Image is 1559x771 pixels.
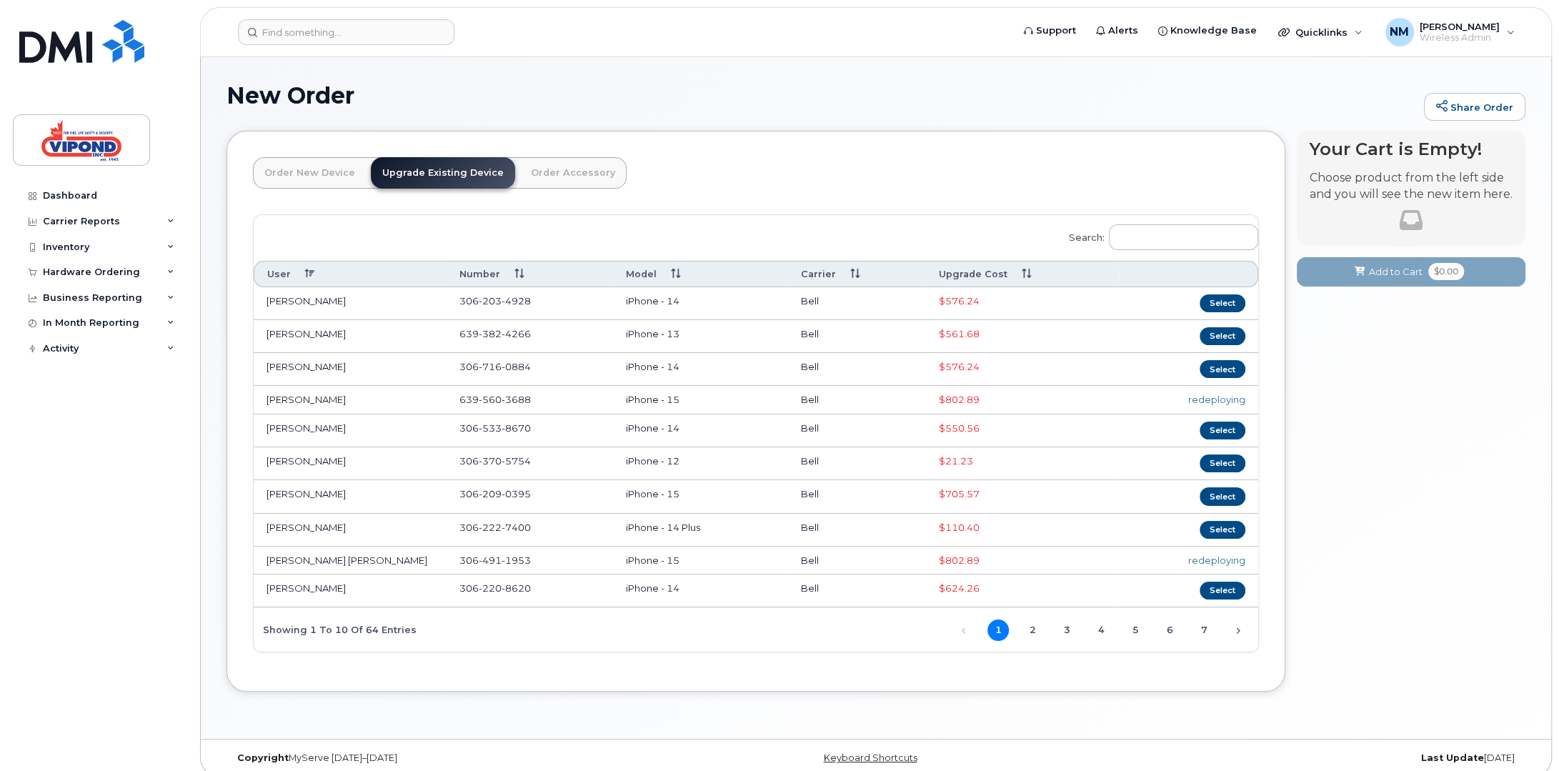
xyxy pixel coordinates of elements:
[926,261,1119,287] th: Upgrade Cost: activate to sort column ascending
[502,554,531,566] span: 1953
[939,394,980,405] span: Full Upgrade Eligibility Date 2028-06-17
[502,361,531,372] span: 0884
[939,361,980,372] span: Full Upgrade Eligibility Date 2027-09-17
[1369,265,1423,279] span: Add to Cart
[459,455,531,467] span: 306
[1090,620,1112,641] a: 4
[459,361,531,372] span: 306
[479,522,502,533] span: 222
[613,447,788,480] td: iPhone - 12
[459,328,531,339] span: 639
[1060,215,1258,255] label: Search:
[254,547,447,575] td: [PERSON_NAME] [PERSON_NAME]
[447,261,613,287] th: Number: activate to sort column ascending
[788,514,926,547] td: Bell
[1200,487,1245,505] button: Select
[459,522,531,533] span: 306
[502,422,531,434] span: 8670
[613,261,788,287] th: Model: activate to sort column ascending
[613,287,788,320] td: iPhone - 14
[613,480,788,513] td: iPhone - 15
[226,752,659,764] div: MyServe [DATE]–[DATE]
[479,455,502,467] span: 370
[613,353,788,386] td: iPhone - 14
[479,554,502,566] span: 491
[1092,752,1525,764] div: [DATE]
[459,488,531,499] span: 306
[502,522,531,533] span: 7400
[939,582,980,594] span: Full Upgrade Eligibility Date 2027-11-19
[459,394,531,405] span: 639
[788,320,926,353] td: Bell
[254,447,447,480] td: [PERSON_NAME]
[939,328,980,339] span: Full Upgrade Eligibility Date 2027-02-15
[479,488,502,499] span: 209
[459,422,531,434] span: 306
[987,620,1009,641] a: 1
[502,328,531,339] span: 4266
[613,514,788,547] td: iPhone - 14 Plus
[459,554,531,566] span: 306
[823,752,917,763] a: Keyboard Shortcuts
[254,574,447,607] td: [PERSON_NAME]
[254,386,447,414] td: [PERSON_NAME]
[1310,170,1513,203] p: Choose product from the left side and you will see the new item here.
[1200,294,1245,312] button: Select
[1132,393,1245,407] div: redeploying
[788,480,926,513] td: Bell
[1200,327,1245,345] button: Select
[502,582,531,594] span: 8620
[1125,620,1146,641] a: 5
[479,361,502,372] span: 716
[226,83,1417,108] h1: New Order
[1227,620,1249,641] a: Next
[788,414,926,447] td: Bell
[459,582,531,594] span: 306
[254,414,447,447] td: [PERSON_NAME]
[254,353,447,386] td: [PERSON_NAME]
[788,353,926,386] td: Bell
[502,394,531,405] span: 3688
[254,480,447,513] td: [PERSON_NAME]
[459,295,531,307] span: 306
[1421,752,1484,763] strong: Last Update
[479,328,502,339] span: 382
[502,488,531,499] span: 0395
[939,422,980,434] span: Full Upgrade Eligibility Date 2027-08-30
[613,574,788,607] td: iPhone - 14
[254,320,447,353] td: [PERSON_NAME]
[519,157,627,189] a: Order Accessory
[1109,224,1258,250] input: Search:
[479,394,502,405] span: 560
[254,514,447,547] td: [PERSON_NAME]
[1200,360,1245,378] button: Select
[613,386,788,414] td: iPhone - 15
[479,295,502,307] span: 203
[613,414,788,447] td: iPhone - 14
[613,547,788,575] td: iPhone - 15
[502,295,531,307] span: 4928
[254,617,417,641] div: Showing 1 to 10 of 64 entries
[1200,454,1245,472] button: Select
[1428,263,1464,280] span: $0.00
[479,422,502,434] span: 533
[1310,139,1513,159] h4: Your Cart is Empty!
[939,522,980,533] span: Full Upgrade Eligibility Date 2026-01-27
[788,447,926,480] td: Bell
[953,620,975,641] a: Previous
[1132,554,1245,567] div: redeploying
[1159,620,1180,641] a: 6
[1022,620,1043,641] a: 2
[1193,620,1215,641] a: 7
[788,261,926,287] th: Carrier: activate to sort column ascending
[939,488,980,499] span: Full Upgrade Eligibility Date 2028-01-24
[1200,422,1245,439] button: Select
[254,261,447,287] th: User: activate to sort column descending
[1297,257,1525,287] button: Add to Cart $0.00
[939,295,980,307] span: Full Upgrade Eligibility Date 2027-09-18
[788,386,926,414] td: Bell
[371,157,515,189] a: Upgrade Existing Device
[479,582,502,594] span: 220
[788,287,926,320] td: Bell
[1424,93,1525,121] a: Share Order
